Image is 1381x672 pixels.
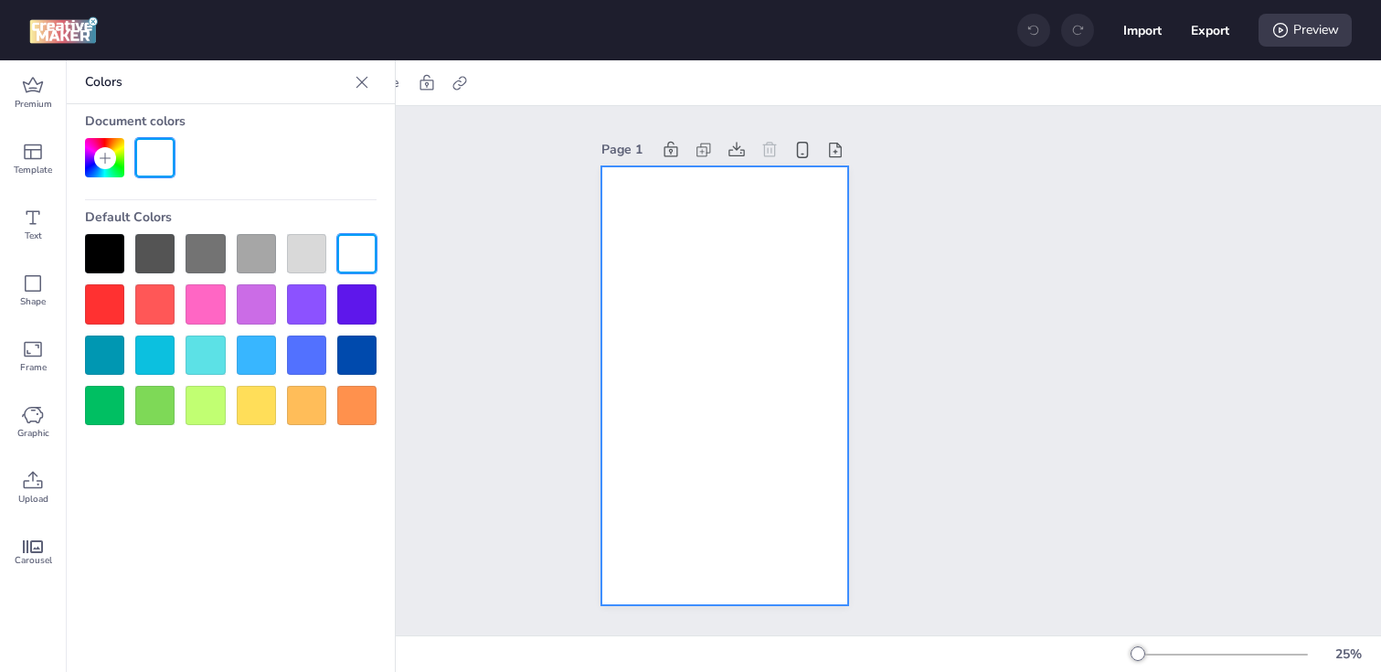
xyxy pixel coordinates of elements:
[1326,645,1370,664] div: 25 %
[1191,11,1229,49] button: Export
[20,294,46,309] span: Shape
[20,360,47,375] span: Frame
[85,104,377,138] div: Document colors
[29,16,98,44] img: logo Creative Maker
[18,492,48,507] span: Upload
[15,553,52,568] span: Carousel
[85,200,377,234] div: Default Colors
[15,97,52,112] span: Premium
[17,426,49,441] span: Graphic
[85,60,347,104] p: Colors
[1259,14,1352,47] div: Preview
[25,229,42,243] span: Text
[1123,11,1162,49] button: Import
[14,163,52,177] span: Template
[601,140,651,159] div: Page 1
